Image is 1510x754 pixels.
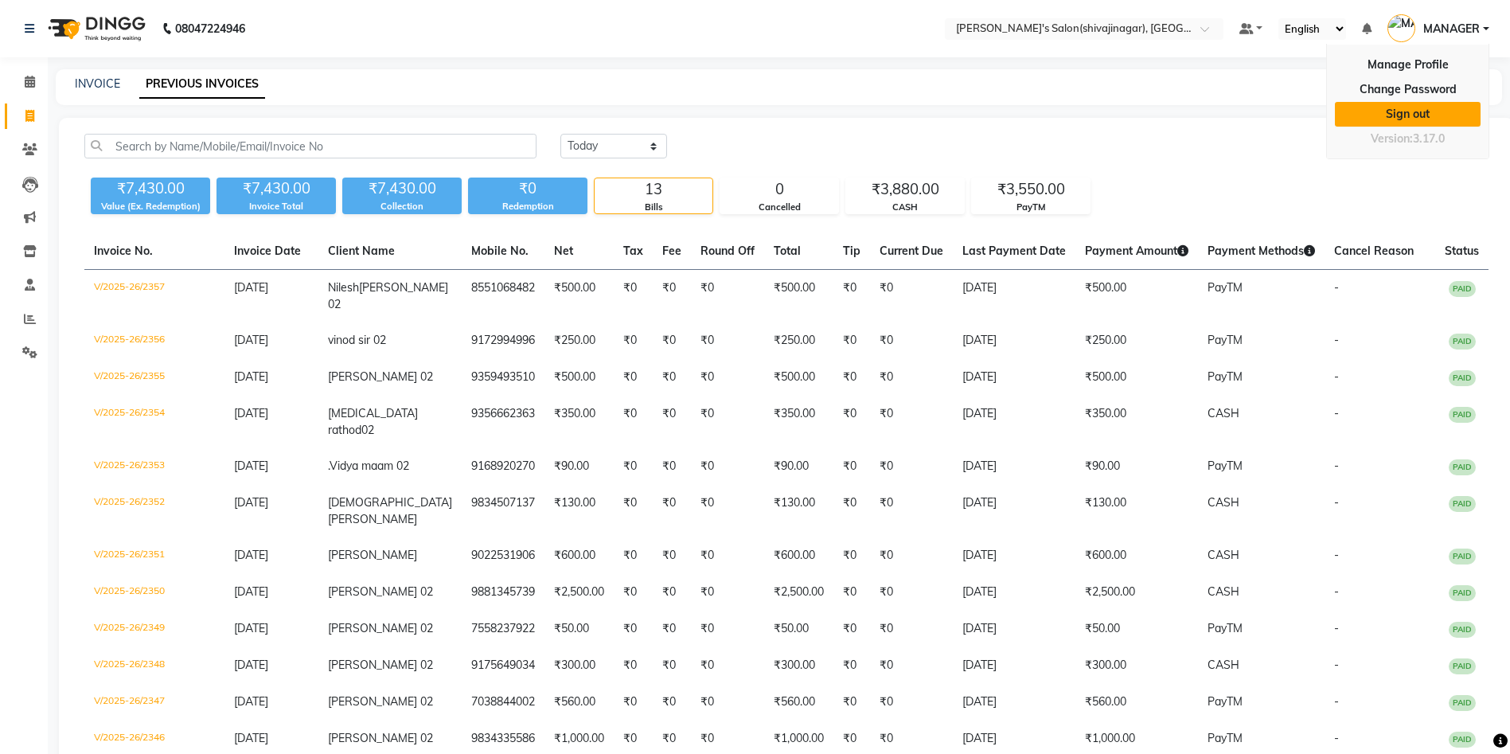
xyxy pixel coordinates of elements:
td: ₹0 [653,537,691,574]
td: ₹500.00 [764,270,833,323]
td: ₹0 [833,647,870,684]
td: ₹300.00 [1075,647,1198,684]
span: - [1334,658,1339,672]
td: V/2025-26/2347 [84,684,224,721]
td: ₹130.00 [1075,485,1198,537]
span: Last Payment Date [962,244,1066,258]
td: ₹0 [614,574,653,611]
a: Sign out [1335,102,1481,127]
span: PAID [1449,334,1476,350]
div: Version:3.17.0 [1335,127,1481,150]
td: ₹0 [653,359,691,396]
span: [DATE] [234,658,268,672]
td: ₹600.00 [764,537,833,574]
a: Change Password [1335,77,1481,102]
div: ₹3,880.00 [846,178,964,201]
td: 9168920270 [462,448,544,485]
span: Tax [623,244,643,258]
span: [DATE] [234,280,268,295]
td: V/2025-26/2351 [84,537,224,574]
td: ₹350.00 [544,396,614,448]
td: V/2025-26/2357 [84,270,224,323]
span: PayTM [1208,731,1243,745]
span: CASH [1208,495,1239,510]
span: [PERSON_NAME] [328,548,417,562]
img: logo [41,6,150,51]
span: [DEMOGRAPHIC_DATA][PERSON_NAME] [328,495,452,526]
span: PAID [1449,732,1476,748]
span: [DATE] [234,694,268,709]
span: [DATE] [234,584,268,599]
div: Value (Ex. Redemption) [91,200,210,213]
td: ₹0 [870,359,953,396]
span: PayTM [1208,459,1243,473]
td: 9022531906 [462,537,544,574]
span: Mobile No. [471,244,529,258]
span: - [1334,584,1339,599]
span: [PERSON_NAME] 02 [328,658,433,672]
div: PayTM [972,201,1090,214]
td: ₹0 [691,396,764,448]
td: ₹0 [870,611,953,647]
td: ₹0 [691,485,764,537]
td: [DATE] [953,574,1075,611]
span: Status [1445,244,1479,258]
td: ₹560.00 [1075,684,1198,721]
div: ₹3,550.00 [972,178,1090,201]
td: 9881345739 [462,574,544,611]
td: ₹0 [614,359,653,396]
td: ₹0 [653,396,691,448]
div: 13 [595,178,712,201]
span: - [1334,621,1339,635]
span: - [1334,459,1339,473]
td: ₹0 [691,270,764,323]
td: ₹0 [653,448,691,485]
td: ₹350.00 [1075,396,1198,448]
span: [PERSON_NAME] 02 [328,280,448,311]
td: 9356662363 [462,396,544,448]
td: ₹600.00 [1075,537,1198,574]
span: PayTM [1208,369,1243,384]
span: Nilesh [328,280,359,295]
span: [DATE] [234,731,268,745]
td: ₹90.00 [764,448,833,485]
div: ₹0 [468,178,587,200]
td: ₹0 [833,448,870,485]
div: 0 [720,178,838,201]
div: CASH [846,201,964,214]
span: PayTM [1208,694,1243,709]
td: ₹0 [833,537,870,574]
td: ₹0 [691,647,764,684]
td: ₹2,500.00 [544,574,614,611]
td: ₹0 [833,611,870,647]
td: ₹90.00 [544,448,614,485]
span: PayTM [1208,333,1243,347]
td: 9175649034 [462,647,544,684]
td: V/2025-26/2355 [84,359,224,396]
span: [PERSON_NAME] 02 [328,621,433,635]
td: ₹0 [691,611,764,647]
span: [PERSON_NAME] 02 [328,731,433,745]
td: ₹0 [870,485,953,537]
td: ₹350.00 [764,396,833,448]
span: Net [554,244,573,258]
td: ₹500.00 [764,359,833,396]
b: 08047224946 [175,6,245,51]
td: ₹2,500.00 [764,574,833,611]
td: ₹0 [833,485,870,537]
a: PREVIOUS INVOICES [139,70,265,99]
td: ₹560.00 [544,684,614,721]
td: ₹0 [870,684,953,721]
td: [DATE] [953,537,1075,574]
div: ₹7,430.00 [342,178,462,200]
span: [PERSON_NAME] 02 [328,584,433,599]
span: [DATE] [234,495,268,510]
span: PAID [1449,585,1476,601]
a: Manage Profile [1335,53,1481,77]
span: - [1334,280,1339,295]
span: PayTM [1208,280,1243,295]
span: - [1334,548,1339,562]
td: [DATE] [953,611,1075,647]
td: ₹0 [614,270,653,323]
td: V/2025-26/2352 [84,485,224,537]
